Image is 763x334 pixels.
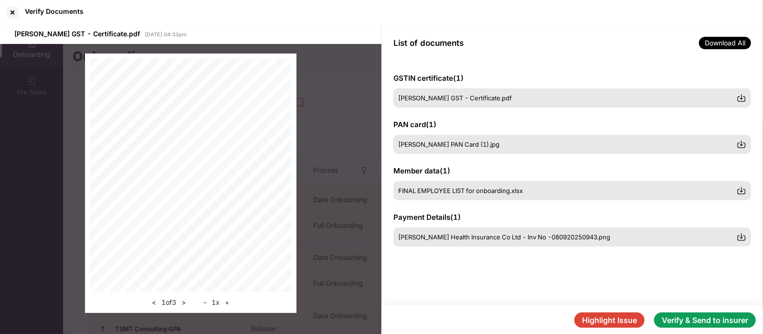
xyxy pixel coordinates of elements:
[398,233,610,241] span: [PERSON_NAME] Health Insurance Co Ltd - Inv No -080920250943.png
[201,297,232,308] div: 1 x
[398,140,499,148] span: [PERSON_NAME] PAN Card (1).jpg
[737,232,746,242] img: svg+xml;base64,PHN2ZyBpZD0iRG93bmxvYWQtMzJ4MzIiIHhtbG5zPSJodHRwOi8vd3d3LnczLm9yZy8yMDAwL3N2ZyIgd2...
[574,312,645,328] button: Highlight Issue
[149,297,189,308] div: 1 of 3
[737,140,746,149] img: svg+xml;base64,PHN2ZyBpZD0iRG93bmxvYWQtMzJ4MzIiIHhtbG5zPSJodHRwOi8vd3d3LnczLm9yZy8yMDAwL3N2ZyIgd2...
[654,312,756,328] button: Verify & Send to insurer
[393,166,450,175] span: Member data ( 1 )
[393,120,436,129] span: PAN card ( 1 )
[699,37,751,49] span: Download All
[393,213,461,222] span: Payment Details ( 1 )
[737,186,746,195] img: svg+xml;base64,PHN2ZyBpZD0iRG93bmxvYWQtMzJ4MzIiIHhtbG5zPSJodHRwOi8vd3d3LnczLm9yZy8yMDAwL3N2ZyIgd2...
[737,93,746,103] img: svg+xml;base64,PHN2ZyBpZD0iRG93bmxvYWQtMzJ4MzIiIHhtbG5zPSJodHRwOi8vd3d3LnczLm9yZy8yMDAwL3N2ZyIgd2...
[398,94,512,102] span: [PERSON_NAME] GST - Certificate.pdf
[145,31,187,38] span: [DATE] 04:33pm
[393,38,464,48] span: List of documents
[25,7,84,15] div: Verify Documents
[201,297,209,308] button: -
[14,30,140,38] span: [PERSON_NAME] GST - Certificate.pdf
[149,297,159,308] button: <
[398,187,523,194] span: FINAL EMPLOYEE LIST for onboarding.xlsx
[222,297,232,308] button: +
[179,297,189,308] button: >
[393,74,464,83] span: GSTIN certificate ( 1 )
